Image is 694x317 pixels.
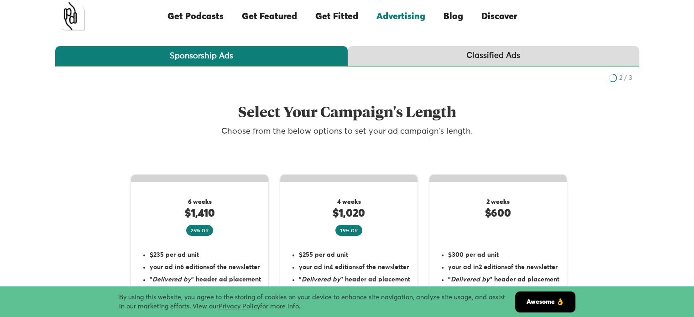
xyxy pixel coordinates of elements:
li: " " header ad placement [150,275,261,284]
a: Discover [472,1,526,32]
p: Choose from the below options to set your ad campaign's length. [221,126,473,137]
strong: $1,410 [185,208,215,219]
div: 2 / 3 [619,73,632,83]
div: Sponsorship Ads [170,51,233,62]
strong: 2 editions [479,264,507,270]
em: Delivered by [302,276,340,283]
h5: 4 weeks [337,197,361,207]
strong: 6 editions [180,264,209,270]
div: Classified Ads [466,50,520,62]
em: Delivered by [451,276,490,283]
div: 25% Off [186,225,213,236]
li: " " header ad placement [299,275,410,284]
li: " " header ad placement [448,275,559,284]
h3: $600 [485,207,511,220]
div: 15% Off [335,225,362,236]
a: home [57,2,85,31]
a: Get Featured [232,1,306,32]
h5: 6 weeks [188,197,212,207]
li: $300 per ad unit [448,250,559,260]
h5: 2 weeks [486,197,510,207]
li: your ad in of the newsletter [150,263,261,272]
a: Privacy Policy [219,303,260,310]
a: Awesome 👌 [515,291,575,312]
a: Get Fitted [306,1,367,32]
div: By using this website, you agree to the storing of cookies on your device to enhance site navigat... [119,293,515,311]
strong: Select Your Campaign's Length [238,106,456,120]
li: $235 per ad unit [150,250,261,260]
li: your ad in of the newsletter [299,263,410,272]
strong: $1,020 [333,208,365,219]
strong: 4 editions [329,264,359,270]
em: Delivered by [152,276,191,283]
a: Blog [434,1,472,32]
a: Get Podcasts [158,1,232,32]
li: your ad in of the newsletter [448,263,559,272]
li: $255 per ad unit [299,250,410,260]
a: Advertising [367,1,434,32]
